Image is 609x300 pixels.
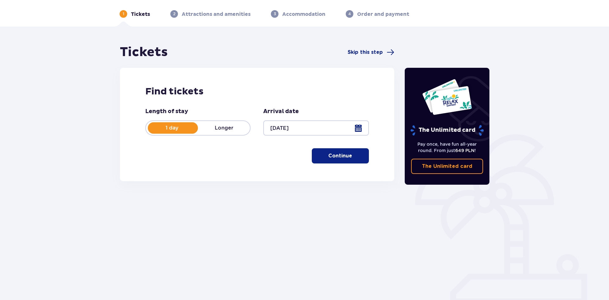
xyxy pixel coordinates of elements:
p: The Unlimited card [410,125,484,136]
p: 1 [123,11,124,17]
p: Tickets [131,11,150,18]
p: 3 [274,11,276,17]
p: Length of stay [145,108,188,115]
a: The Unlimited card [411,159,483,174]
div: 2Attractions and amenities [170,10,251,18]
span: 649 PLN [455,148,475,153]
p: Order and payment [357,11,409,18]
div: 4Order and payment [346,10,409,18]
p: The Unlimited card [422,163,472,170]
p: 2 [173,11,175,17]
p: 4 [348,11,351,17]
img: Two entry cards to Suntago with the word 'UNLIMITED RELAX', featuring a white background with tro... [422,79,472,115]
h2: Find tickets [145,86,369,98]
a: Skip this step [348,48,394,56]
p: Pay once, have fun all-year round. From just ! [411,141,483,154]
p: Continue [328,152,352,159]
div: 3Accommodation [271,10,325,18]
p: Attractions and amenities [182,11,251,18]
span: Skip this step [348,49,383,56]
button: Continue [312,148,369,163]
p: Accommodation [282,11,325,18]
p: Longer [198,124,250,131]
p: 1 day [146,124,198,131]
p: Arrival date [263,108,299,115]
h1: Tickets [120,44,168,60]
div: 1Tickets [120,10,150,18]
